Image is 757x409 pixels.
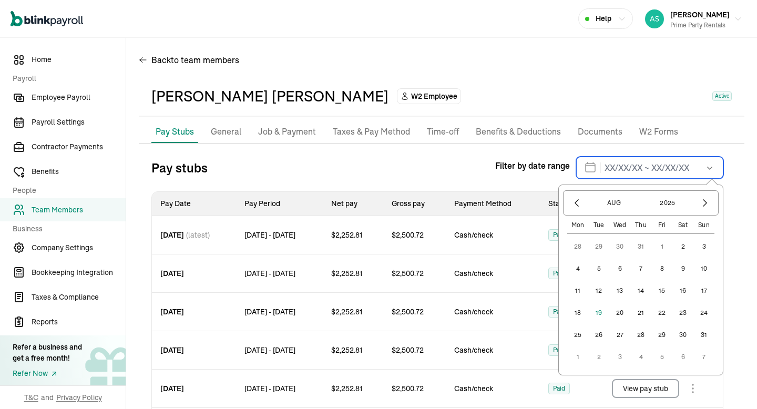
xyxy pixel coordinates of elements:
[630,324,651,345] button: 28
[392,230,424,240] span: $ 2,500.72
[672,236,693,257] button: 2
[540,192,589,216] th: Status
[454,383,532,394] span: Cash/check
[596,13,611,24] span: Help
[567,221,588,229] div: Mon
[411,91,457,101] span: W2 Employee
[56,392,102,403] span: Privacy Policy
[454,230,532,240] span: Cash/check
[333,125,410,139] p: Taxes & Pay Method
[32,292,126,303] span: Taxes & Compliance
[693,236,714,257] button: 3
[156,125,194,138] p: Pay Stubs
[383,192,445,216] th: Gross pay
[392,306,424,317] span: $ 2,500.72
[588,221,609,229] div: Tue
[588,324,609,345] button: 26
[589,194,639,212] button: Aug
[160,383,184,394] span: [DATE]
[651,346,672,367] button: 5
[331,383,362,394] span: $ 2,252.81
[139,47,239,73] button: Backto team members
[553,268,565,279] span: Paid
[588,346,609,367] button: 2
[630,236,651,257] button: 31
[630,302,651,323] button: 21
[578,8,633,29] button: Help
[672,324,693,345] button: 30
[13,73,119,84] span: Payroll
[630,280,651,301] button: 14
[331,268,362,279] span: $ 2,252.81
[630,346,651,367] button: 4
[588,258,609,279] button: 5
[32,141,126,152] span: Contractor Payments
[651,302,672,323] button: 22
[609,324,630,345] button: 27
[331,345,362,355] span: $ 2,252.81
[672,346,693,367] button: 6
[693,258,714,279] button: 10
[32,166,126,177] span: Benefits
[641,6,746,32] button: [PERSON_NAME]Prime Party Rentals
[11,4,83,34] nav: Global
[151,85,388,107] div: [PERSON_NAME] [PERSON_NAME]
[609,236,630,257] button: 30
[160,268,184,279] span: [DATE]
[32,316,126,328] span: Reports
[244,230,295,240] span: [DATE] - [DATE]
[693,324,714,345] button: 31
[244,268,295,279] span: [DATE] - [DATE]
[244,306,295,317] span: [DATE] - [DATE]
[639,125,678,139] p: W2 Forms
[672,221,693,229] div: Sat
[576,157,723,179] input: XX/XX/XX ~ XX/XX/XX
[567,346,588,367] button: 1
[651,258,672,279] button: 8
[609,280,630,301] button: 13
[567,324,588,345] button: 25
[588,280,609,301] button: 12
[160,306,184,317] span: [DATE]
[152,192,236,216] th: Pay Date
[427,125,459,139] p: Time-off
[630,221,651,229] div: Thu
[13,368,82,379] a: Refer Now
[704,359,757,409] iframe: Chat Widget
[630,258,651,279] button: 7
[32,117,126,128] span: Payroll Settings
[13,185,119,196] span: People
[567,258,588,279] button: 4
[392,383,424,394] span: $ 2,500.72
[567,302,588,323] button: 18
[244,345,295,355] span: [DATE] - [DATE]
[32,54,126,65] span: Home
[651,221,672,229] div: Fri
[651,324,672,345] button: 29
[211,125,241,139] p: General
[578,125,622,139] p: Documents
[186,230,210,240] span: (latest)
[24,392,38,403] span: T&C
[446,192,540,216] th: Payment Method
[236,192,322,216] th: Pay Period
[651,236,672,257] button: 1
[392,345,424,355] span: $ 2,500.72
[609,302,630,323] button: 20
[609,221,630,229] div: Wed
[160,345,184,355] span: [DATE]
[13,223,119,234] span: Business
[13,342,82,364] div: Refer a business and get a free month!
[553,383,565,394] span: Paid
[670,21,730,30] div: Prime Party Rentals
[693,280,714,301] button: 17
[693,346,714,367] button: 7
[588,302,609,323] button: 19
[651,280,672,301] button: 15
[609,346,630,367] button: 3
[567,236,588,257] button: 28
[672,280,693,301] button: 16
[392,268,424,279] span: $ 2,500.72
